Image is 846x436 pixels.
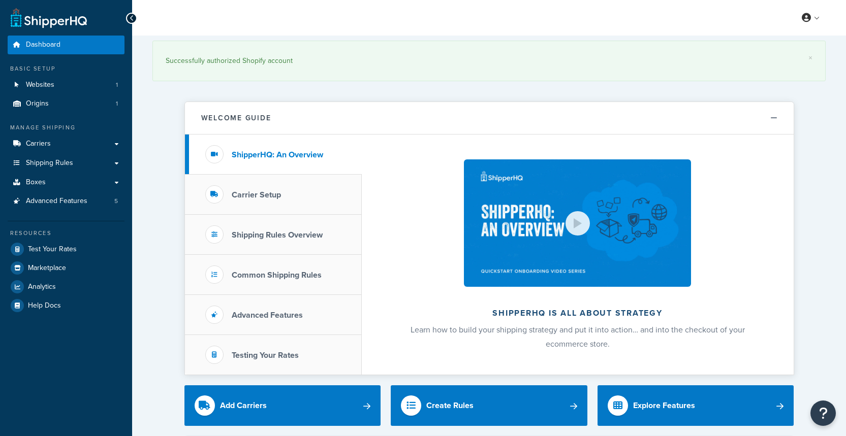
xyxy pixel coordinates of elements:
a: Boxes [8,173,124,192]
h2: ShipperHQ is all about strategy [389,309,767,318]
a: Carriers [8,135,124,153]
img: ShipperHQ is all about strategy [464,159,691,287]
a: Shipping Rules [8,154,124,173]
span: Origins [26,99,49,108]
div: Basic Setup [8,64,124,73]
span: Learn how to build your shipping strategy and put it into action… and into the checkout of your e... [411,324,745,350]
li: Origins [8,94,124,113]
li: Websites [8,76,124,94]
a: Explore Features [598,385,794,426]
div: Resources [8,229,124,238]
a: Dashboard [8,36,124,54]
span: Marketplace [28,264,66,273]
span: Shipping Rules [26,159,73,167]
h3: Testing Your Rates [232,351,299,360]
div: Create Rules [426,398,474,413]
a: Help Docs [8,296,124,315]
span: Websites [26,81,54,89]
button: Welcome Guide [185,102,794,135]
h3: Carrier Setup [232,190,281,199]
div: Explore Features [633,398,695,413]
span: Test Your Rates [28,245,77,254]
span: 1 [116,81,118,89]
div: Manage Shipping [8,123,124,132]
a: Add Carriers [184,385,381,426]
span: Help Docs [28,301,61,310]
h3: ShipperHQ: An Overview [232,150,323,159]
button: Open Resource Center [810,400,836,426]
a: Origins1 [8,94,124,113]
span: 1 [116,99,118,108]
span: Boxes [26,178,46,187]
a: Create Rules [391,385,587,426]
a: × [808,54,812,62]
span: Carriers [26,140,51,148]
li: Advanced Features [8,192,124,211]
span: Advanced Features [26,197,87,206]
a: Advanced Features5 [8,192,124,211]
a: Analytics [8,278,124,296]
span: 5 [114,197,118,206]
h2: Welcome Guide [201,114,271,122]
h3: Shipping Rules Overview [232,230,323,240]
a: Test Your Rates [8,240,124,258]
span: Dashboard [26,41,60,49]
div: Add Carriers [220,398,267,413]
div: Successfully authorized Shopify account [166,54,812,68]
h3: Advanced Features [232,311,303,320]
h3: Common Shipping Rules [232,271,322,280]
a: Websites1 [8,76,124,94]
span: Analytics [28,283,56,291]
a: Marketplace [8,259,124,277]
